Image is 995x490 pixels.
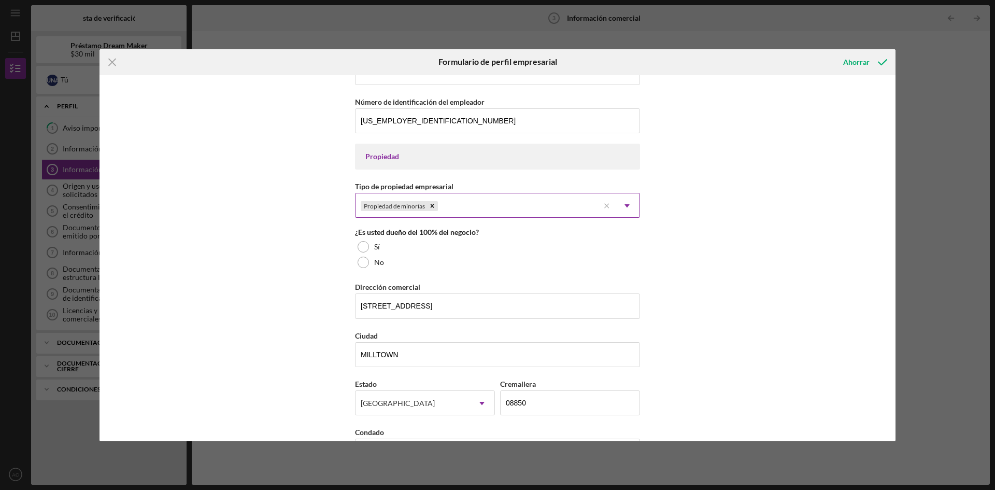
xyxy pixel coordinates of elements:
[833,52,895,73] button: Ahorrar
[365,152,399,161] font: Propiedad
[438,57,557,66] font: Formulario de perfil empresarial
[355,428,384,437] font: Condado
[843,58,870,66] font: Ahorrar
[361,399,435,408] font: [GEOGRAPHIC_DATA]
[427,201,438,212] div: Eliminar propiedad de minorías
[374,242,380,251] font: Sí
[355,97,485,106] font: Número de identificación del empleador
[500,380,536,388] font: Cremallera
[355,331,378,340] font: Ciudad
[355,283,420,291] font: Dirección comercial
[355,228,479,236] font: ¿Es usted dueño del 100% del negocio?
[374,258,384,267] font: No
[364,202,425,210] font: Propiedad de minorías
